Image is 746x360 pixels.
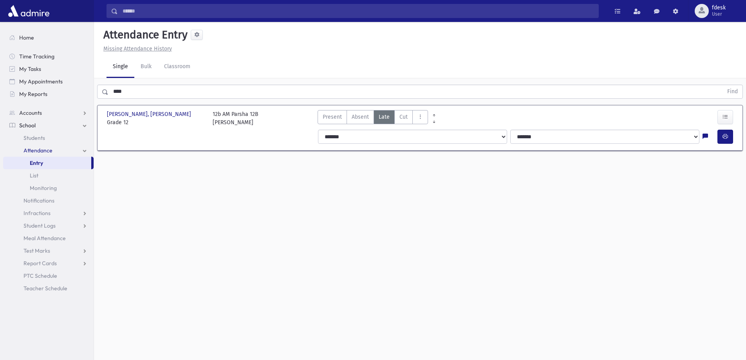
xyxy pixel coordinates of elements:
a: PTC Schedule [3,270,94,282]
a: Notifications [3,194,94,207]
span: Grade 12 [107,118,205,127]
span: Home [19,34,34,41]
span: Test Marks [23,247,50,254]
span: Students [23,134,45,141]
span: Accounts [19,109,42,116]
a: Bulk [134,56,158,78]
span: Entry [30,159,43,166]
span: User [712,11,726,17]
span: List [30,172,38,179]
a: My Reports [3,88,94,100]
span: Present [323,113,342,121]
span: School [19,122,36,129]
u: Missing Attendance History [103,45,172,52]
span: Teacher Schedule [23,285,67,292]
div: 12b AM Parsha 12B [PERSON_NAME] [213,110,258,127]
a: School [3,119,94,132]
span: Infractions [23,210,51,217]
span: [PERSON_NAME], [PERSON_NAME] [107,110,193,118]
span: Cut [399,113,408,121]
span: Absent [352,113,369,121]
a: Attendance [3,144,94,157]
a: Test Marks [3,244,94,257]
a: Entry [3,157,91,169]
a: Accounts [3,107,94,119]
a: List [3,169,94,182]
span: Time Tracking [19,53,54,60]
a: Classroom [158,56,197,78]
a: Time Tracking [3,50,94,63]
input: Search [118,4,598,18]
a: Missing Attendance History [100,45,172,52]
a: Student Logs [3,219,94,232]
span: Late [379,113,390,121]
span: fdesk [712,5,726,11]
span: Attendance [23,147,52,154]
h5: Attendance Entry [100,28,188,42]
span: Monitoring [30,185,57,192]
a: Students [3,132,94,144]
span: Report Cards [23,260,57,267]
a: Monitoring [3,182,94,194]
a: Infractions [3,207,94,219]
span: Student Logs [23,222,56,229]
span: PTC Schedule [23,272,57,279]
span: Notifications [23,197,54,204]
a: Meal Attendance [3,232,94,244]
div: AttTypes [318,110,428,127]
a: Teacher Schedule [3,282,94,295]
a: Single [107,56,134,78]
a: Report Cards [3,257,94,270]
span: Meal Attendance [23,235,66,242]
a: My Tasks [3,63,94,75]
span: My Tasks [19,65,41,72]
span: My Appointments [19,78,63,85]
a: My Appointments [3,75,94,88]
a: Home [3,31,94,44]
button: Find [723,85,742,98]
img: AdmirePro [6,3,51,19]
span: My Reports [19,90,47,98]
